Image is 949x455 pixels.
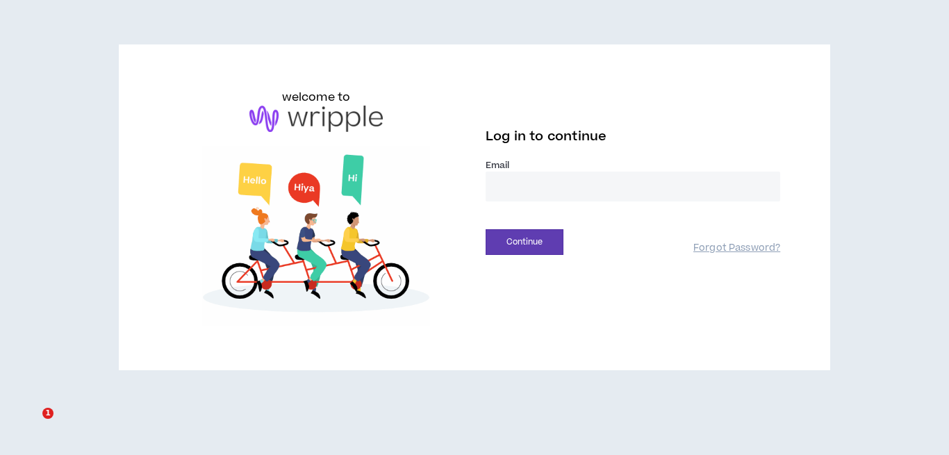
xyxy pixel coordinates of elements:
[486,159,780,172] label: Email
[14,408,47,441] iframe: Intercom live chat
[693,242,780,255] a: Forgot Password?
[249,106,383,132] img: logo-brand.png
[486,229,563,255] button: Continue
[169,146,463,326] img: Welcome to Wripple
[42,408,53,419] span: 1
[282,89,351,106] h6: welcome to
[486,128,606,145] span: Log in to continue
